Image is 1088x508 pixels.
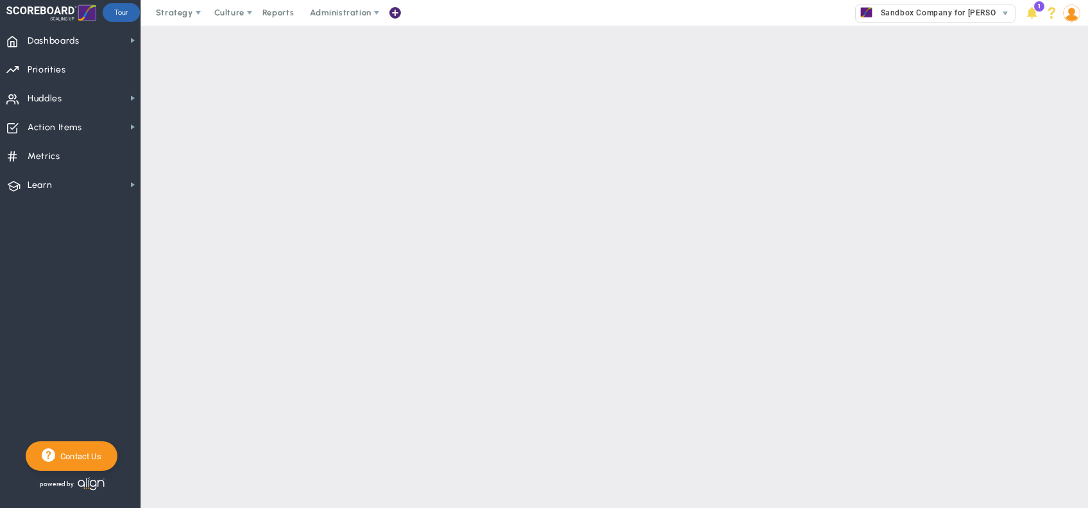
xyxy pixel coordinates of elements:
[28,172,52,199] span: Learn
[28,28,80,55] span: Dashboards
[310,8,371,17] span: Administration
[874,4,1032,21] span: Sandbox Company for [PERSON_NAME]
[55,452,101,461] span: Contact Us
[28,85,62,112] span: Huddles
[28,56,66,83] span: Priorities
[996,4,1015,22] span: select
[156,8,193,17] span: Strategy
[214,8,244,17] span: Culture
[858,4,874,21] img: 32671.Company.photo
[28,114,82,141] span: Action Items
[28,143,60,170] span: Metrics
[1063,4,1080,22] img: 86643.Person.photo
[1034,1,1044,12] span: 1
[26,474,158,494] div: Powered by Align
